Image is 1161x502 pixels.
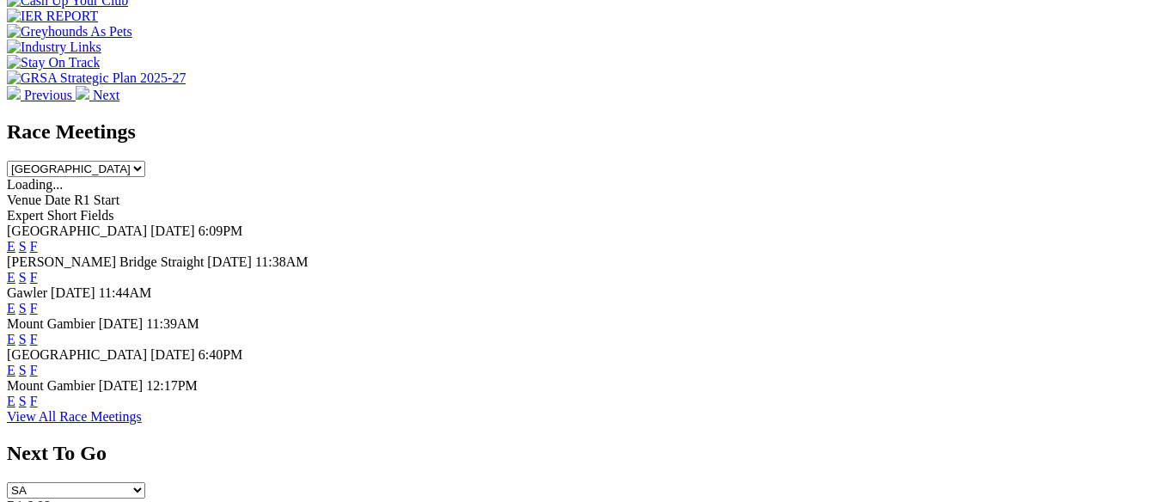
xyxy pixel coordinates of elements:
[199,223,243,238] span: 6:09PM
[7,55,100,70] img: Stay On Track
[199,347,243,362] span: 6:40PM
[7,70,186,86] img: GRSA Strategic Plan 2025-27
[7,363,15,377] a: E
[19,363,27,377] a: S
[19,270,27,285] a: S
[99,378,144,393] span: [DATE]
[7,239,15,254] a: E
[7,409,142,424] a: View All Race Meetings
[74,193,119,207] span: R1 Start
[7,193,41,207] span: Venue
[7,285,47,300] span: Gawler
[7,347,147,362] span: [GEOGRAPHIC_DATA]
[19,332,27,346] a: S
[30,363,38,377] a: F
[207,254,252,269] span: [DATE]
[7,394,15,408] a: E
[7,40,101,55] img: Industry Links
[30,270,38,285] a: F
[146,378,198,393] span: 12:17PM
[51,285,95,300] span: [DATE]
[76,88,119,102] a: Next
[7,316,95,331] span: Mount Gambier
[19,394,27,408] a: S
[7,332,15,346] a: E
[76,86,89,100] img: chevron-right-pager-white.svg
[47,208,77,223] span: Short
[150,223,195,238] span: [DATE]
[7,442,1154,465] h2: Next To Go
[7,120,1154,144] h2: Race Meetings
[45,193,70,207] span: Date
[7,254,204,269] span: [PERSON_NAME] Bridge Straight
[93,88,119,102] span: Next
[7,177,63,192] span: Loading...
[150,347,195,362] span: [DATE]
[19,301,27,315] a: S
[30,394,38,408] a: F
[146,316,199,331] span: 11:39AM
[7,301,15,315] a: E
[7,378,95,393] span: Mount Gambier
[30,239,38,254] a: F
[7,270,15,285] a: E
[255,254,309,269] span: 11:38AM
[99,316,144,331] span: [DATE]
[24,88,72,102] span: Previous
[19,239,27,254] a: S
[7,86,21,100] img: chevron-left-pager-white.svg
[7,9,98,24] img: IER REPORT
[99,285,152,300] span: 11:44AM
[7,24,132,40] img: Greyhounds As Pets
[7,88,76,102] a: Previous
[30,332,38,346] a: F
[7,208,44,223] span: Expert
[7,223,147,238] span: [GEOGRAPHIC_DATA]
[30,301,38,315] a: F
[80,208,113,223] span: Fields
